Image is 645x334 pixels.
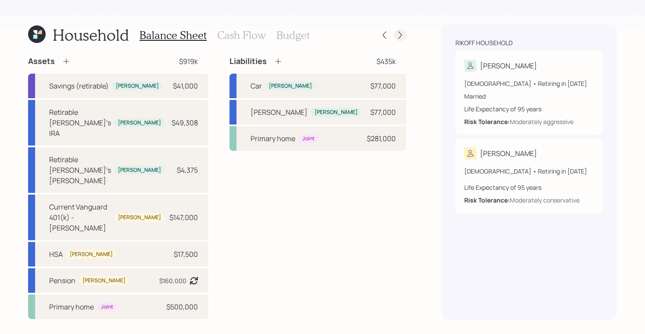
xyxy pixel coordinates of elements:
div: [PERSON_NAME] [70,251,113,258]
div: $281,000 [367,133,396,144]
div: [PERSON_NAME] [118,214,161,221]
div: [PERSON_NAME] [480,60,537,71]
h3: Cash Flow [217,29,266,42]
div: $147,000 [169,212,198,223]
div: $17,500 [174,249,198,259]
div: Life Expectancy of 95 years [464,183,594,192]
div: Joint [101,303,113,311]
h3: Balance Sheet [140,29,207,42]
div: $160,000 [159,276,186,285]
div: $77,000 [370,81,396,91]
div: Joint [302,135,315,142]
div: Primary home [251,133,295,144]
b: Risk Tolerance: [464,117,510,126]
h3: Budget [276,29,310,42]
div: $919k [179,56,198,67]
div: Rikoff household [455,39,512,47]
div: HSA [49,249,63,259]
div: Married [464,92,594,101]
div: Retirable [PERSON_NAME]'s [PERSON_NAME] [49,154,111,186]
div: [PERSON_NAME] [118,119,161,127]
div: Pension [49,275,75,286]
div: Primary home [49,302,94,312]
div: Moderately aggressive [510,117,573,126]
div: $41,000 [173,81,198,91]
div: [DEMOGRAPHIC_DATA] • Retiring in [DATE] [464,79,594,88]
b: Risk Tolerance: [464,196,510,204]
div: Savings (retirable) [49,81,109,91]
div: $4,375 [177,165,198,175]
div: [PERSON_NAME] [269,82,312,90]
div: [DEMOGRAPHIC_DATA] • Retiring in [DATE] [464,167,594,176]
div: Car [251,81,262,91]
div: [PERSON_NAME] [315,109,358,116]
div: Retirable [PERSON_NAME]'s IRA [49,107,111,139]
div: Life Expectancy of 95 years [464,104,594,114]
div: Current Vanguard 401(k) - [PERSON_NAME] [49,202,111,233]
h4: Liabilities [229,57,267,66]
div: Moderately conservative [510,195,580,205]
div: [PERSON_NAME] [116,82,159,90]
div: $49,308 [172,117,198,128]
div: [PERSON_NAME] [251,107,308,117]
div: $500,000 [166,302,198,312]
h1: Household [53,25,129,44]
div: [PERSON_NAME] [118,167,161,174]
h4: Assets [28,57,55,66]
div: $435k [376,56,396,67]
div: [PERSON_NAME] [82,277,125,284]
div: $77,000 [370,107,396,117]
div: [PERSON_NAME] [480,148,537,159]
